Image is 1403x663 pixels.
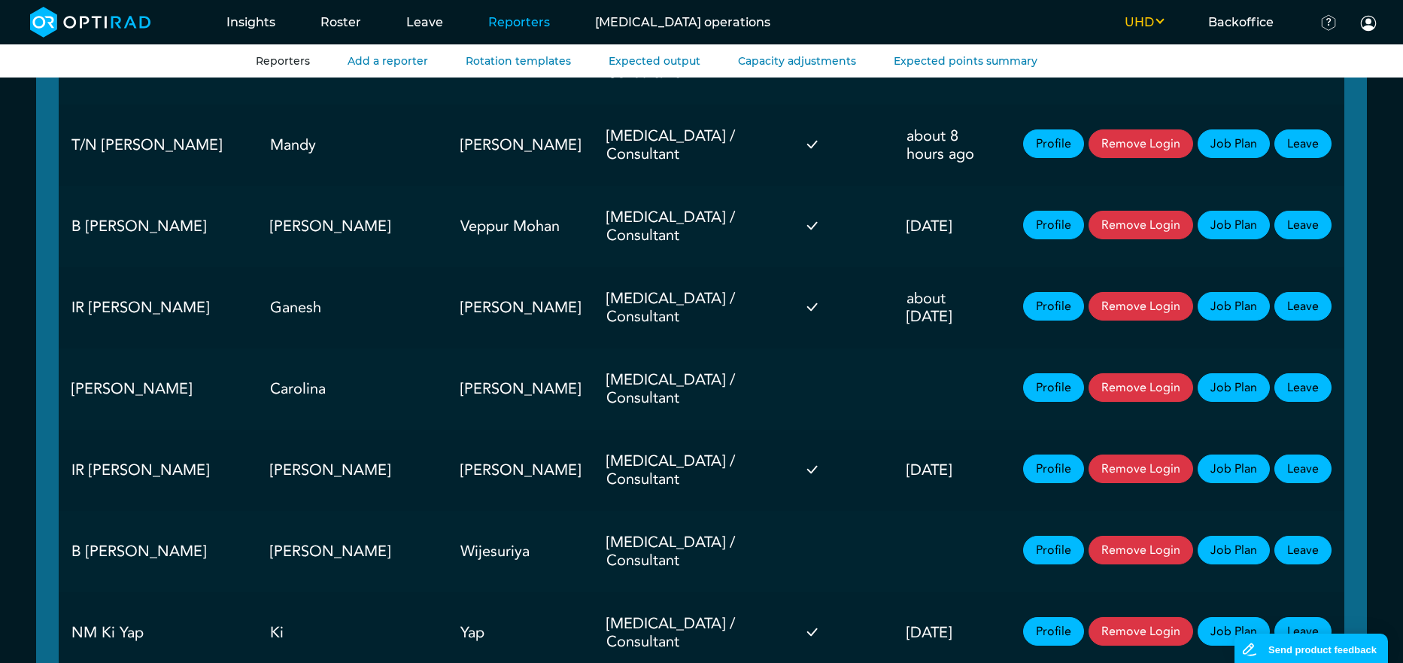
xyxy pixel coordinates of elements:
a: Job Plan [1198,292,1270,321]
button: Remove Login [1089,536,1193,564]
td: [MEDICAL_DATA] / Consultant [594,267,791,348]
td: [PERSON_NAME] [448,105,594,186]
td: Ganesh [257,267,448,348]
a: Profile [1023,211,1084,239]
a: Profile [1023,129,1084,158]
button: Remove Login [1089,617,1193,646]
td: about 8 hours ago [894,105,992,186]
td: IR [PERSON_NAME] [59,430,257,511]
a: Job Plan [1198,455,1270,483]
td: Mandy [257,105,448,186]
a: Profile [1023,292,1084,321]
a: Expected output [609,54,700,68]
td: T/N [PERSON_NAME] [59,105,257,186]
td: [MEDICAL_DATA] / Consultant [594,511,791,592]
a: Profile [1023,373,1084,402]
button: Remove Login [1089,129,1193,158]
a: Profile [1023,617,1084,646]
td: B [PERSON_NAME] [59,186,257,267]
a: Leave [1274,211,1332,239]
a: Job Plan [1198,617,1270,646]
td: Veppur Mohan [448,186,594,267]
td: [MEDICAL_DATA] / Consultant [594,348,791,430]
td: [PERSON_NAME] [448,267,594,348]
a: Job Plan [1198,211,1270,239]
img: brand-opti-rad-logos-blue-and-white-d2f68631ba2948856bd03f2d395fb146ddc8fb01b4b6e9315ea85fa773367... [30,7,151,38]
td: [PERSON_NAME] [257,511,448,592]
button: Remove Login [1089,373,1193,402]
td: Wijesuriya [448,511,594,592]
a: Leave [1274,292,1332,321]
td: [PERSON_NAME] [448,430,594,511]
td: [MEDICAL_DATA] / Consultant [594,105,791,186]
a: Rotation templates [466,54,571,68]
a: Add a reporter [348,54,428,68]
td: [PERSON_NAME] [59,348,257,430]
a: Leave [1274,129,1332,158]
a: Leave [1274,536,1332,564]
button: UHD [1102,14,1186,32]
button: Remove Login [1089,292,1193,321]
td: [MEDICAL_DATA] / Consultant [594,186,791,267]
a: Reporters [256,54,310,68]
td: Carolina [257,348,448,430]
td: IR [PERSON_NAME] [59,267,257,348]
td: [PERSON_NAME] [257,186,448,267]
a: Profile [1023,455,1084,483]
td: [DATE] [894,430,992,511]
td: [PERSON_NAME] [448,348,594,430]
a: Job Plan [1198,373,1270,402]
a: Expected points summary [894,54,1037,68]
a: Job Plan [1198,129,1270,158]
a: Job Plan [1198,536,1270,564]
button: Remove Login [1089,455,1193,483]
a: Leave [1274,617,1332,646]
td: B [PERSON_NAME] [59,511,257,592]
td: [PERSON_NAME] [257,430,448,511]
a: Leave [1274,455,1332,483]
a: Capacity adjustments [738,54,856,68]
td: about [DATE] [894,267,992,348]
a: Leave [1274,373,1332,402]
td: [MEDICAL_DATA] / Consultant [594,430,791,511]
button: Remove Login [1089,211,1193,239]
a: Profile [1023,536,1084,564]
td: [DATE] [894,186,992,267]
